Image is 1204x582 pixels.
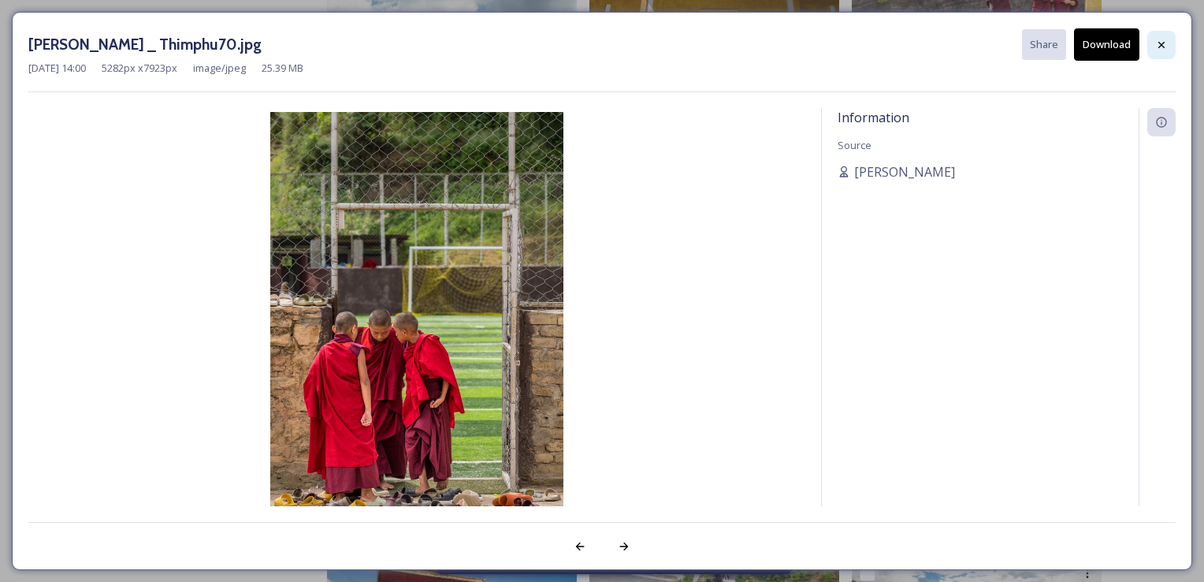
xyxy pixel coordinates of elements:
[28,61,86,76] span: [DATE] 14:00
[102,61,177,76] span: 5282 px x 7923 px
[1074,28,1139,61] button: Download
[1022,29,1066,60] button: Share
[838,138,871,152] span: Source
[28,112,805,552] img: Marcus%2520Westberg%2520_%2520Thimphu70.jpg
[838,109,909,126] span: Information
[262,61,303,76] span: 25.39 MB
[28,33,262,56] h3: [PERSON_NAME] _ Thimphu70.jpg
[854,162,955,181] span: [PERSON_NAME]
[193,61,246,76] span: image/jpeg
